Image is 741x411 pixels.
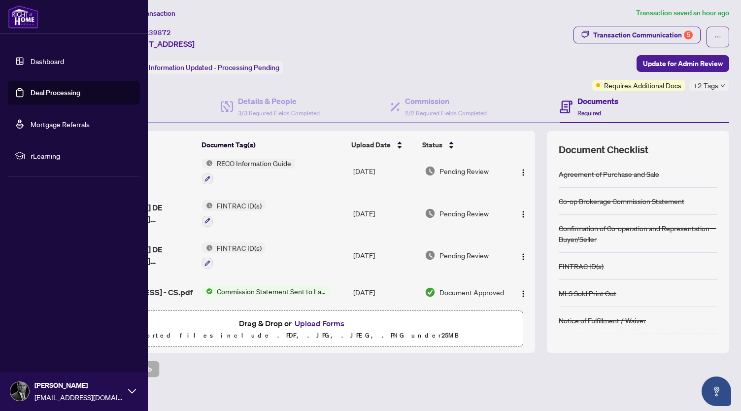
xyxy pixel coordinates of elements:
span: Document Checklist [559,143,648,157]
span: Upload Date [351,139,391,150]
span: Update for Admin Review [643,56,723,71]
span: Pending Review [439,208,489,219]
span: [STREET_ADDRESS] [122,38,195,50]
span: Status [422,139,442,150]
th: Status [418,131,507,159]
img: Profile Icon [10,382,29,401]
img: logo [8,5,38,29]
button: Open asap [702,377,731,406]
h4: Commission [405,95,487,107]
button: Update for Admin Review [637,55,729,72]
img: Document Status [425,250,436,261]
h4: Documents [577,95,618,107]
button: Status IconCommission Statement Sent to Lawyer [202,286,330,297]
a: Mortgage Referrals [31,120,90,129]
span: [PERSON_NAME] [34,380,123,391]
span: ellipsis [714,34,721,40]
button: Status IconFINTRAC ID(s) [202,200,266,227]
img: Status Icon [202,286,213,297]
img: Status Icon [202,158,213,169]
span: [EMAIL_ADDRESS][DOMAIN_NAME] [34,392,123,403]
button: Status IconFINTRAC ID(s) [202,242,266,269]
div: Confirmation of Co-operation and Representation—Buyer/Seller [559,223,717,244]
div: Agreement of Purchase and Sale [559,169,659,179]
button: Logo [515,163,531,179]
span: 3/3 Required Fields Completed [238,109,320,117]
img: Document Status [425,166,436,176]
a: Deal Processing [31,88,80,97]
span: FINTRAC ID(s) [213,242,266,253]
img: Document Status [425,208,436,219]
span: Document Approved [439,287,504,298]
img: Status Icon [202,200,213,211]
img: Logo [519,290,527,298]
span: RECO Information Guide [213,158,295,169]
span: Drag & Drop or [239,317,347,330]
article: Transaction saved an hour ago [636,7,729,19]
td: [DATE] [349,235,421,277]
th: Upload Date [347,131,418,159]
div: FINTRAC ID(s) [559,261,604,272]
span: Pending Review [439,166,489,176]
div: Notice of Fulfillment / Waiver [559,315,646,326]
td: [DATE] [349,150,421,192]
span: +2 Tags [693,80,718,91]
div: Transaction Communication [593,27,693,43]
div: 5 [684,31,693,39]
button: Logo [515,205,531,221]
th: Document Tag(s) [198,131,347,159]
button: Logo [515,247,531,263]
div: Status: [122,61,283,74]
img: Logo [519,210,527,218]
td: [DATE] [349,192,421,235]
span: Commission Statement Sent to Lawyer [213,286,330,297]
img: Logo [519,169,527,176]
button: Logo [515,284,531,300]
span: FINTRAC ID(s) [213,200,266,211]
span: rLearning [31,150,133,161]
img: Document Status [425,287,436,298]
button: Status IconRECO Information Guide [202,158,295,184]
img: Status Icon [202,242,213,253]
td: [DATE] [349,276,421,308]
p: Supported files include .PDF, .JPG, .JPEG, .PNG under 25 MB [69,330,517,342]
span: down [720,83,725,88]
button: Upload Forms [292,317,347,330]
span: Information Updated - Processing Pending [149,63,279,72]
span: Requires Additional Docs [604,80,681,91]
div: MLS Sold Print Out [559,288,616,299]
h4: Details & People [238,95,320,107]
button: Transaction Communication5 [573,27,701,43]
span: 2/2 Required Fields Completed [405,109,487,117]
span: Required [577,109,601,117]
span: 39872 [149,28,171,37]
div: Co-op Brokerage Commission Statement [559,196,684,206]
a: Dashboard [31,57,64,66]
span: Drag & Drop orUpload FormsSupported files include .PDF, .JPG, .JPEG, .PNG under25MB [64,311,523,347]
img: Logo [519,253,527,261]
span: Pending Review [439,250,489,261]
span: View Transaction [123,9,175,18]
